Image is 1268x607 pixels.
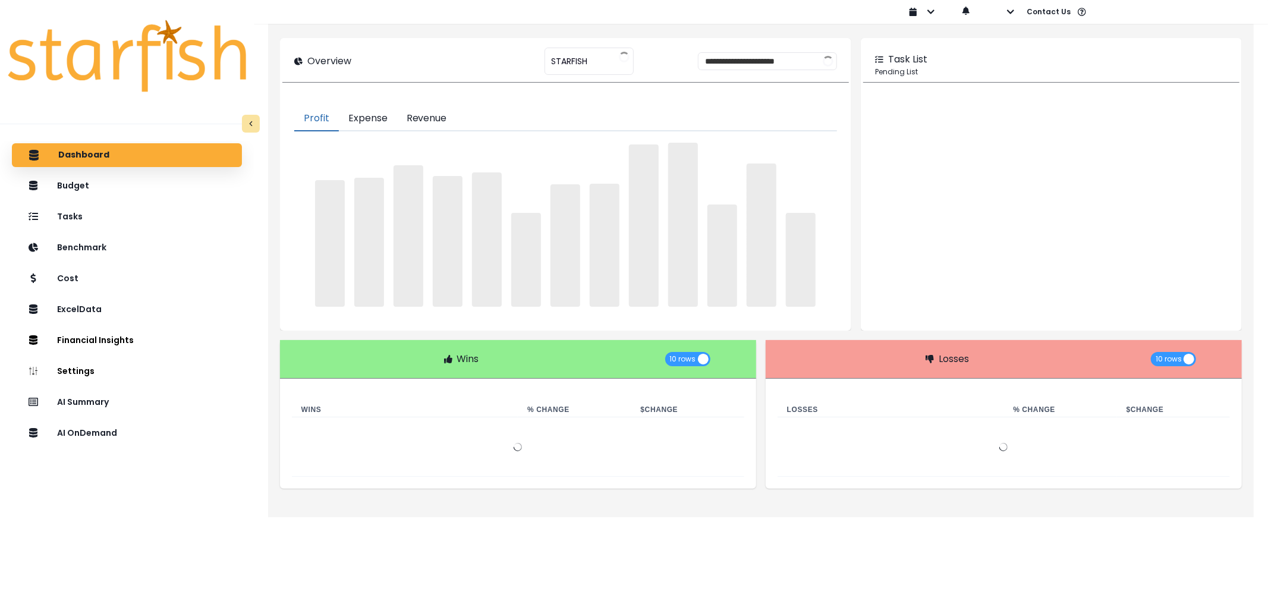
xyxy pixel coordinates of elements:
span: ‌ [354,178,384,307]
p: AI OnDemand [57,428,117,438]
th: $ Change [1117,402,1230,417]
p: Overview [307,54,351,68]
button: AI OnDemand [12,422,242,445]
button: Revenue [397,106,457,131]
span: ‌ [590,184,619,307]
button: ExcelData [12,298,242,322]
th: Losses [778,402,1004,417]
p: ExcelData [57,304,102,314]
p: Benchmark [57,243,106,253]
button: Cost [12,267,242,291]
p: Dashboard [58,150,109,161]
span: STARFISH [551,49,587,74]
button: Budget [12,174,242,198]
span: ‌ [550,184,580,307]
p: Task List [888,52,927,67]
span: ‌ [786,213,816,307]
button: Settings [12,360,242,383]
p: Budget [57,181,89,191]
span: ‌ [747,163,776,307]
button: Benchmark [12,236,242,260]
th: % Change [1003,402,1116,417]
span: ‌ [315,180,345,307]
span: 10 rows [1156,352,1182,366]
span: ‌ [472,172,502,307]
p: Losses [939,352,969,366]
span: ‌ [394,165,423,307]
span: ‌ [668,143,698,307]
p: Cost [57,273,78,284]
th: % Change [518,402,631,417]
th: Wins [292,402,518,417]
span: ‌ [707,205,737,307]
span: 10 rows [670,352,696,366]
p: Pending List [875,67,1228,77]
p: Wins [457,352,479,366]
span: ‌ [511,213,541,307]
button: Dashboard [12,143,242,167]
span: ‌ [629,144,659,307]
button: Financial Insights [12,329,242,353]
th: $ Change [631,402,744,417]
button: Tasks [12,205,242,229]
p: Tasks [57,212,83,222]
button: AI Summary [12,391,242,414]
span: ‌ [433,176,462,307]
button: Expense [339,106,397,131]
p: AI Summary [57,397,109,407]
button: Profit [294,106,339,131]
